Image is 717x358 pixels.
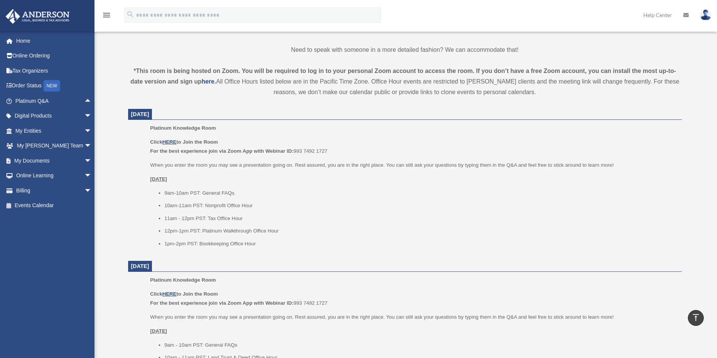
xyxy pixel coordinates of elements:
b: Click to Join the Room [150,139,218,145]
a: Order StatusNEW [5,78,103,94]
a: My [PERSON_NAME] Teamarrow_drop_down [5,138,103,153]
a: My Entitiesarrow_drop_down [5,123,103,138]
a: Platinum Q&Aarrow_drop_up [5,93,103,108]
strong: . [214,78,216,85]
a: HERE [162,139,176,145]
span: arrow_drop_down [84,183,99,198]
div: NEW [43,80,60,91]
span: arrow_drop_down [84,168,99,184]
span: Platinum Knowledge Room [150,277,216,283]
span: arrow_drop_down [84,108,99,124]
span: Platinum Knowledge Room [150,125,216,131]
span: [DATE] [131,263,149,269]
img: Anderson Advisors Platinum Portal [3,9,72,24]
a: Home [5,33,103,48]
a: Billingarrow_drop_down [5,183,103,198]
a: HERE [162,291,176,297]
img: User Pic [700,9,711,20]
a: My Documentsarrow_drop_down [5,153,103,168]
u: [DATE] [150,176,167,182]
strong: *This room is being hosted on Zoom. You will be required to log in to your personal Zoom account ... [130,68,676,85]
li: 12pm-1pm PST: Platinum Walkthrough Office Hour [164,226,677,236]
li: 10am-11am PST: Nonprofit Office Hour [164,201,677,210]
b: For the best experience join via Zoom App with Webinar ID: [150,148,293,154]
i: search [126,10,135,19]
p: When you enter the room you may see a presentation going on. Rest assured, you are in the right p... [150,161,676,170]
a: here [201,78,214,85]
p: 993 7492 1727 [150,290,676,307]
a: vertical_align_top [688,310,704,326]
u: [DATE] [150,328,167,334]
li: 9am-10am PST: General FAQs [164,189,677,198]
span: arrow_drop_down [84,153,99,169]
a: Online Learningarrow_drop_down [5,168,103,183]
i: vertical_align_top [691,313,700,322]
li: 9am - 10am PST: General FAQs [164,341,677,350]
p: Need to speak with someone in a more detailed fashion? We can accommodate that! [128,45,682,55]
li: 11am - 12pm PST: Tax Office Hour [164,214,677,223]
a: Tax Organizers [5,63,103,78]
span: arrow_drop_down [84,138,99,154]
a: menu [102,13,111,20]
span: arrow_drop_up [84,93,99,109]
a: Digital Productsarrow_drop_down [5,108,103,124]
a: Online Ordering [5,48,103,64]
div: All Office Hours listed below are in the Pacific Time Zone. Office Hour events are restricted to ... [128,66,682,98]
li: 1pm-2pm PST: Bookkeeping Office Hour [164,239,677,248]
p: When you enter the room you may see a presentation going on. Rest assured, you are in the right p... [150,313,676,322]
b: For the best experience join via Zoom App with Webinar ID: [150,300,293,306]
a: Events Calendar [5,198,103,213]
span: [DATE] [131,111,149,117]
p: 993 7492 1727 [150,138,676,155]
i: menu [102,11,111,20]
b: Click to Join the Room [150,291,218,297]
span: arrow_drop_down [84,123,99,139]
